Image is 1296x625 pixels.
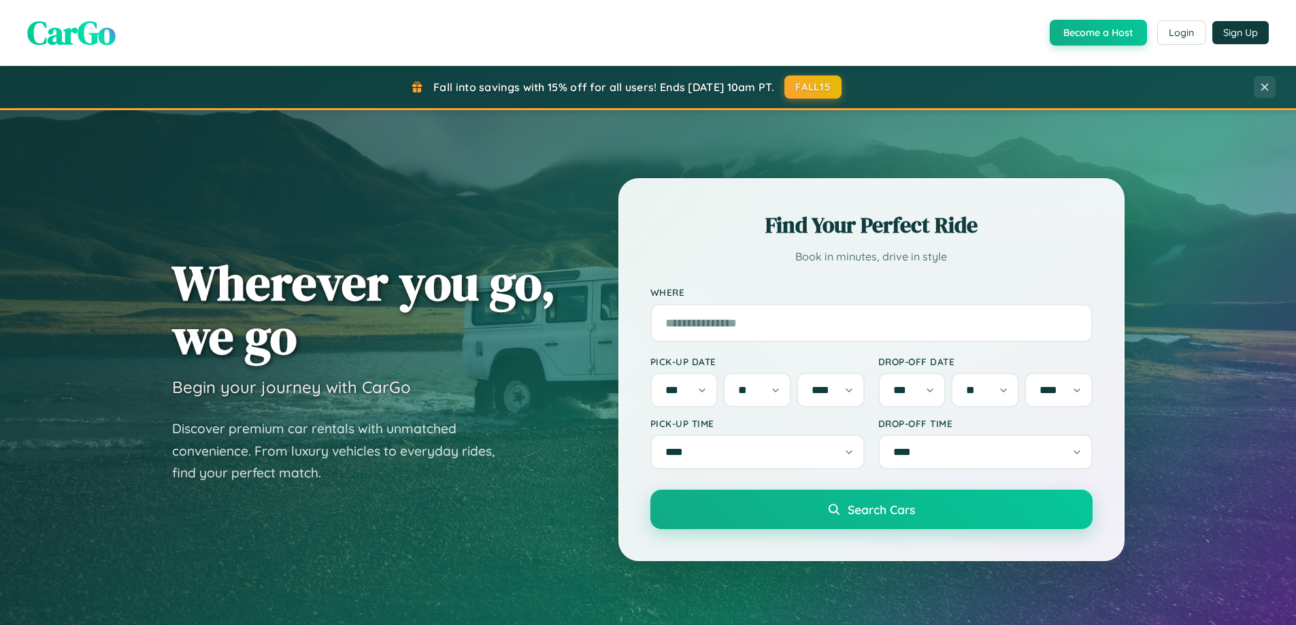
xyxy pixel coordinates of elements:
button: Become a Host [1050,20,1147,46]
h3: Begin your journey with CarGo [172,377,411,397]
button: Sign Up [1212,21,1269,44]
label: Pick-up Time [650,418,865,429]
p: Discover premium car rentals with unmatched convenience. From luxury vehicles to everyday rides, ... [172,418,512,484]
label: Drop-off Time [878,418,1093,429]
label: Pick-up Date [650,356,865,367]
span: Fall into savings with 15% off for all users! Ends [DATE] 10am PT. [433,80,774,94]
h2: Find Your Perfect Ride [650,210,1093,240]
span: CarGo [27,10,116,55]
button: FALL15 [784,75,842,99]
h1: Wherever you go, we go [172,256,556,363]
button: Search Cars [650,490,1093,529]
span: Search Cars [848,502,915,517]
button: Login [1157,20,1206,45]
p: Book in minutes, drive in style [650,247,1093,267]
label: Where [650,287,1093,299]
label: Drop-off Date [878,356,1093,367]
